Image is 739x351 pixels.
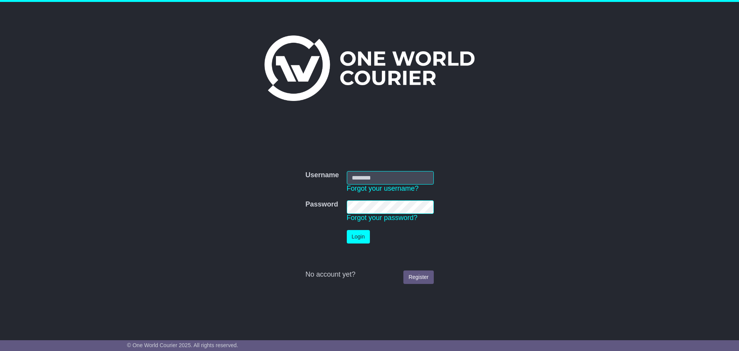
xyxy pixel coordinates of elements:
a: Forgot your username? [347,185,419,192]
a: Register [403,270,433,284]
span: © One World Courier 2025. All rights reserved. [127,342,238,348]
div: No account yet? [305,270,433,279]
label: Password [305,200,338,209]
button: Login [347,230,370,244]
img: One World [264,35,475,101]
label: Username [305,171,339,180]
a: Forgot your password? [347,214,418,222]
